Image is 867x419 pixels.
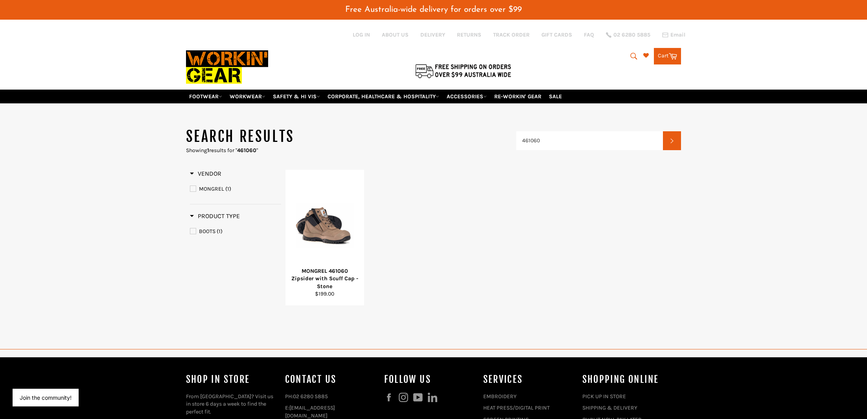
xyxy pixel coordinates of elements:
span: Vendor [190,170,221,177]
a: ABOUT US [382,31,409,39]
a: Email [662,32,685,38]
strong: 461060 [237,147,256,154]
p: PH: [285,393,376,400]
h4: Follow us [384,373,475,386]
a: BOOTS [190,227,281,236]
span: Email [670,32,685,38]
a: GIFT CARDS [541,31,572,39]
a: RE-WORKIN' GEAR [491,90,545,103]
a: Log in [353,31,370,38]
a: WORKWEAR [226,90,269,103]
a: CORPORATE, HEALTHCARE & HOSPITALITY [324,90,442,103]
a: SHIPPING & DELIVERY [582,404,637,411]
a: ACCESSORIES [444,90,490,103]
a: MONGREL [190,185,281,193]
span: (1) [225,186,231,192]
p: From [GEOGRAPHIC_DATA]? Visit us in store 6 days a week to find the perfect fit. [186,393,277,415]
a: 02 6280 5885 [606,32,650,38]
img: Flat $9.95 shipping Australia wide [414,62,512,79]
strong: 1 [207,147,209,154]
a: 02 6280 5885 [293,393,328,400]
div: MONGREL 461060 Zipsider with Scuff Cap - Stone [290,267,359,290]
input: Search [516,131,663,150]
a: FAQ [584,31,594,39]
h3: Product Type [190,212,240,220]
span: 02 6280 5885 [613,32,650,38]
a: FOOTWEAR [186,90,225,103]
a: RETURNS [457,31,481,39]
p: Showing results for " " [186,147,516,154]
a: SALE [546,90,565,103]
a: DELIVERY [420,31,445,39]
button: Join the community! [20,394,72,401]
a: HEAT PRESS/DIGITAL PRINT [483,404,550,411]
span: MONGREL [199,186,224,192]
a: [EMAIL_ADDRESS][DOMAIN_NAME] [285,404,335,419]
a: Cart [654,48,681,64]
a: MONGREL 461060 Zipsider with Scuff Cap - StoneMONGREL 461060 Zipsider with Scuff Cap - Stone$199.00 [285,170,364,306]
a: SAFETY & HI VIS [270,90,323,103]
h4: Contact Us [285,373,376,386]
h3: Vendor [190,170,221,178]
a: TRACK ORDER [493,31,530,39]
h4: Shop In Store [186,373,277,386]
span: Free Australia-wide delivery for orders over $99 [345,6,522,14]
h4: SHOPPING ONLINE [582,373,674,386]
img: Workin Gear leaders in Workwear, Safety Boots, PPE, Uniforms. Australia's No.1 in Workwear [186,45,268,89]
span: BOOTS [199,228,215,235]
a: EMBROIDERY [483,393,517,400]
a: PICK UP IN STORE [582,393,626,400]
span: (1) [217,228,223,235]
h1: Search results [186,127,516,147]
h4: services [483,373,574,386]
